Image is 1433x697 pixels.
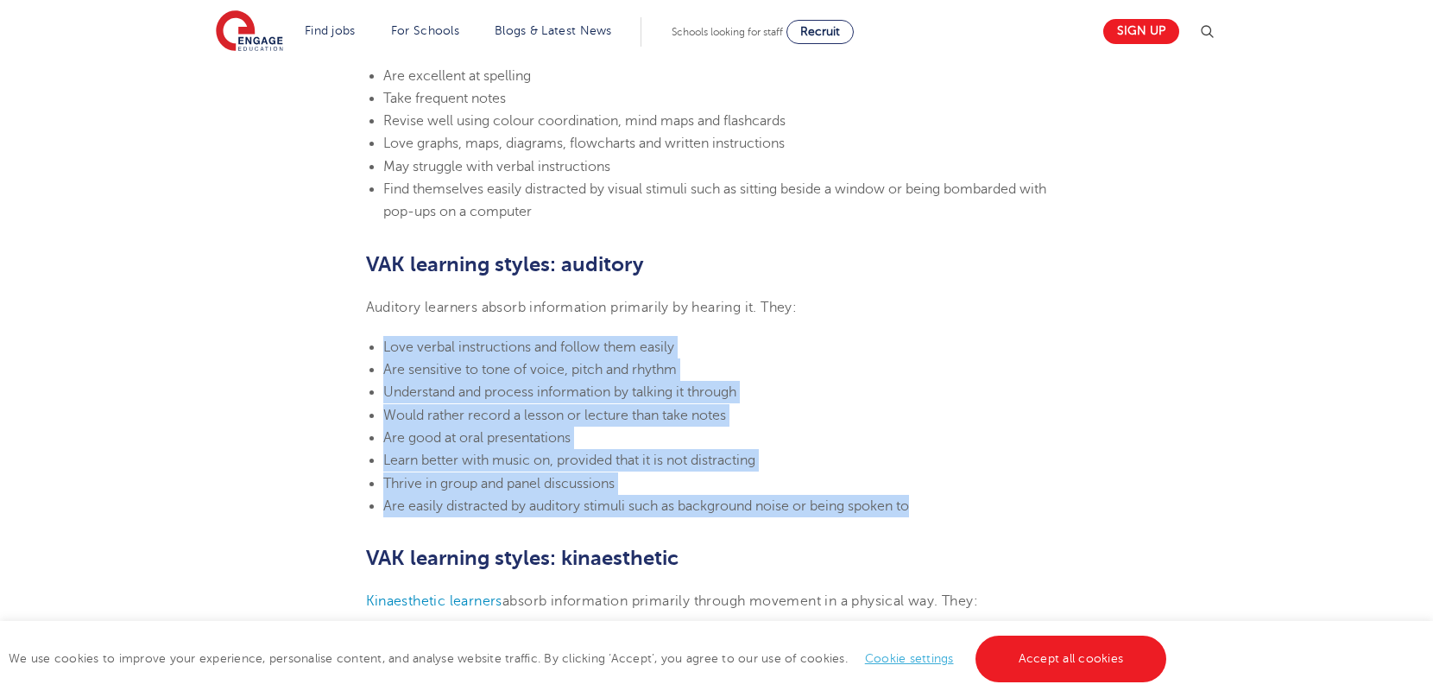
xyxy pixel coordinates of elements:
span: Understand and process information by talking it through [383,384,736,400]
span: Love verbal instructions and follow them easily [383,339,674,355]
span: Would rather record a lesson or lecture than take notes [383,408,726,423]
b: VAK learning styles: auditory [366,252,644,276]
span: Are good at oral presentations [383,430,571,446]
span: We use cookies to improve your experience, personalise content, and analyse website traffic. By c... [9,652,1171,665]
a: Blogs & Latest News [495,24,612,37]
span: Auditory learners absorb information primarily by hearing it. They: [366,300,798,315]
a: Cookie settings [865,652,954,665]
span: absorb information primarily through movement in a physical way. They: [502,593,978,609]
a: For Schools [391,24,459,37]
span: Find themselves easily distracted by visual stimuli such as sitting beside a window or being bomb... [383,181,1046,219]
a: Find jobs [305,24,356,37]
b: VAK learning styles: kinaesthetic [366,546,679,570]
span: Learn better with music on, provided that it is not distracting [383,453,755,468]
img: Engage Education [216,10,283,54]
span: Take frequent notes [383,91,506,106]
span: Thrive in group and panel discussions [383,476,615,491]
span: May struggle with verbal instructions [383,159,610,174]
span: Are easily distracted by auditory stimuli such as background noise or being spoken to [383,498,909,514]
a: Kinaesthetic learners [366,593,502,609]
span: Are sensitive to tone of voice, pitch and rhythm [383,362,677,377]
span: Are excellent at spelling [383,68,531,84]
span: Love graphs, maps, diagrams, flowcharts and written instructions [383,136,785,151]
span: Schools looking for staff [672,26,783,38]
a: Sign up [1103,19,1179,44]
a: Accept all cookies [975,636,1167,682]
span: Recruit [800,25,840,38]
a: Recruit [786,20,854,44]
span: Revise well using colour coordination, mind maps and flashcards [383,113,786,129]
